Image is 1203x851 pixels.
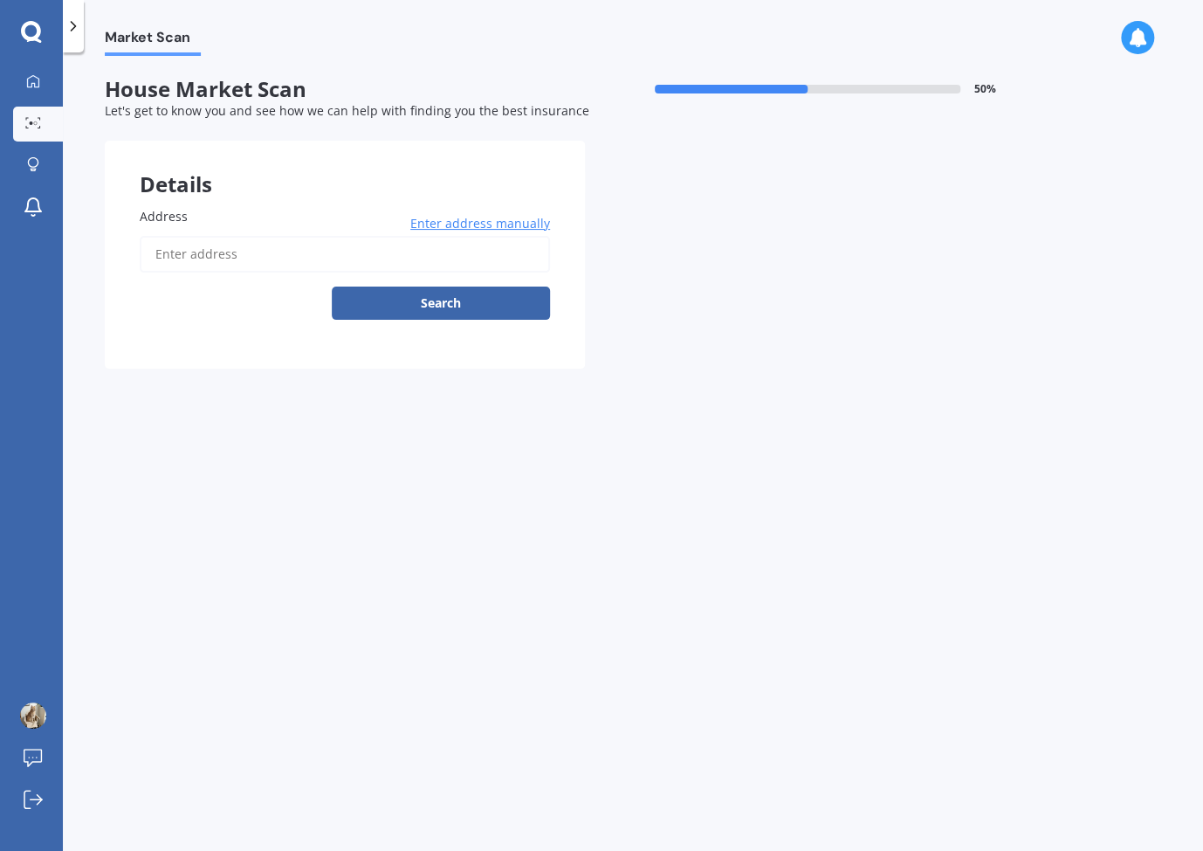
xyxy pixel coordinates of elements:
input: Enter address [140,236,550,273]
div: Details [105,141,585,193]
button: Search [332,287,550,320]
img: ACg8ocLyx_pURmRw51GSJ48G10wM6-LJVpoQUQ-aueQaiMhVo0NYEZQR0Q=s96-c [20,702,46,729]
span: House Market Scan [105,77,585,102]
span: 50 % [974,83,996,95]
span: Enter address manually [410,215,550,232]
span: Market Scan [105,29,201,52]
span: Address [140,208,188,225]
span: Let's get to know you and see how we can help with finding you the best insurance [105,102,589,119]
